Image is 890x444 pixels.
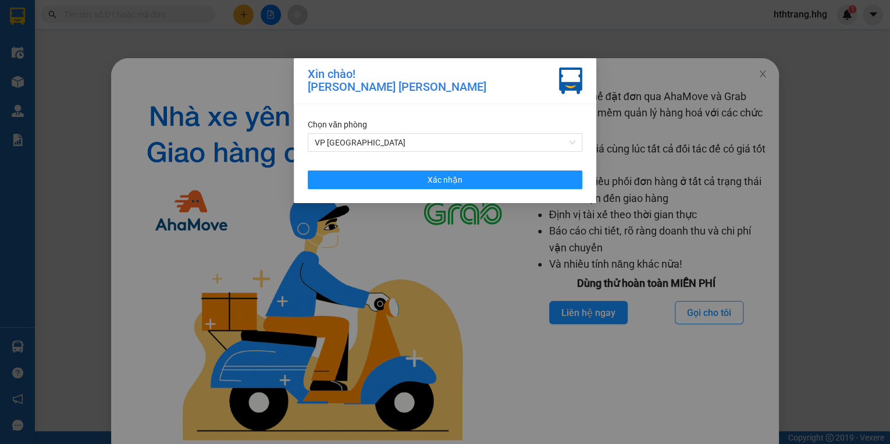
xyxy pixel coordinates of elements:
div: Chọn văn phòng [308,118,582,131]
div: Xin chào! [PERSON_NAME] [PERSON_NAME] [308,68,486,94]
img: vxr-icon [559,68,582,94]
button: Xác nhận [308,171,582,189]
span: Xác nhận [428,173,462,186]
span: VP Đà Nẵng [315,134,575,151]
